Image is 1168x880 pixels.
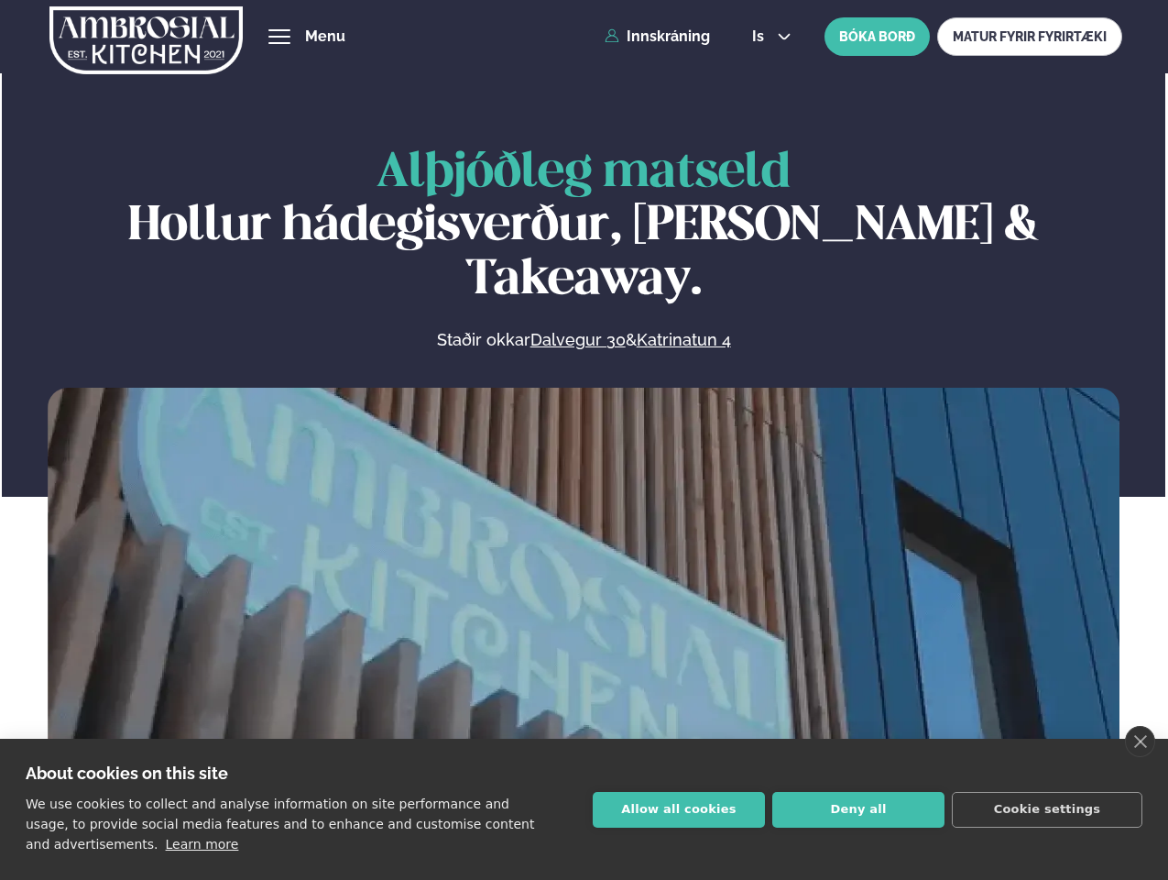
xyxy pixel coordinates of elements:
h1: Hollur hádegisverður, [PERSON_NAME] & Takeaway. [48,147,1119,307]
p: We use cookies to collect and analyse information on site performance and usage, to provide socia... [26,797,534,852]
button: is [737,29,806,44]
p: Staðir okkar & [237,329,930,351]
a: Learn more [166,837,239,852]
a: Dalvegur 30 [530,329,626,351]
strong: About cookies on this site [26,764,228,783]
button: Cookie settings [952,792,1142,828]
a: Innskráning [605,28,710,45]
span: Alþjóðleg matseld [377,150,791,196]
img: logo [49,3,243,78]
span: is [752,29,770,44]
button: BÓKA BORÐ [824,17,930,56]
a: MATUR FYRIR FYRIRTÆKI [937,17,1122,56]
a: close [1125,726,1155,757]
button: Allow all cookies [593,792,765,828]
button: hamburger [268,26,290,48]
a: Katrinatun 4 [637,329,731,351]
button: Deny all [772,792,944,828]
